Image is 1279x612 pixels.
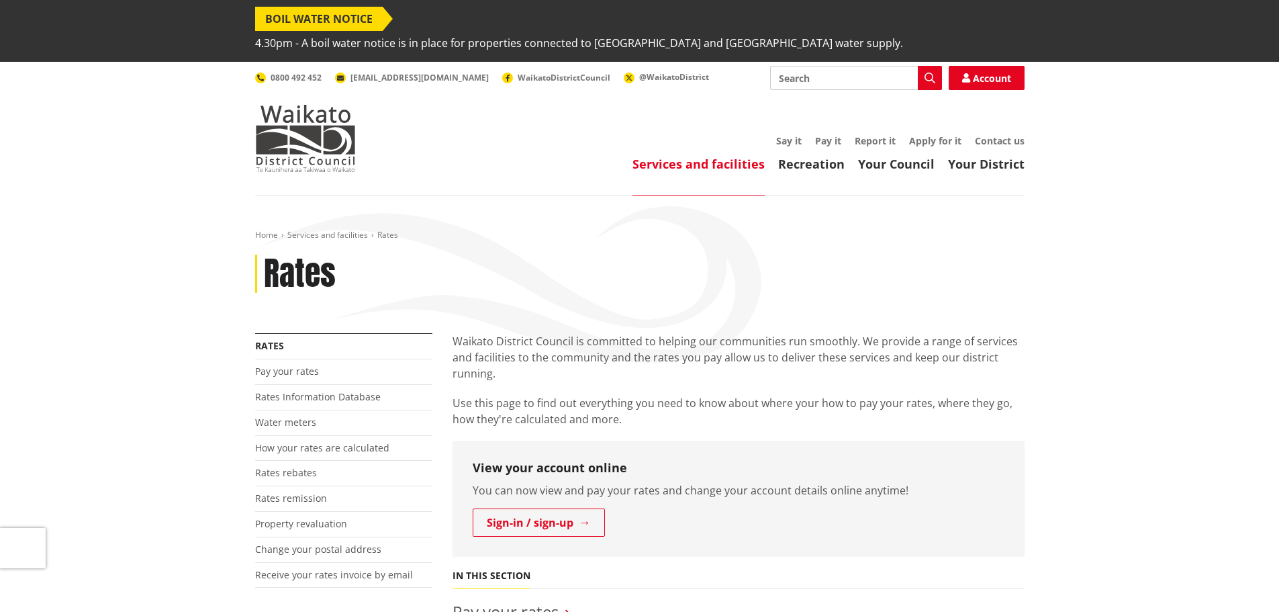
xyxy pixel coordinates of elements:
[778,156,845,172] a: Recreation
[255,492,327,505] a: Rates remission
[255,543,381,556] a: Change your postal address
[255,390,381,403] a: Rates Information Database
[473,509,605,537] a: Sign-in / sign-up
[858,156,935,172] a: Your Council
[335,72,489,83] a: [EMAIL_ADDRESS][DOMAIN_NAME]
[255,230,1025,241] nav: breadcrumb
[473,461,1004,476] h3: View your account online
[255,517,347,530] a: Property revaluation
[909,134,961,147] a: Apply for it
[271,72,322,83] span: 0800 492 452
[518,72,610,83] span: WaikatoDistrictCouncil
[453,395,1025,427] p: Use this page to find out everything you need to know about where your how to pay your rates, whe...
[255,105,356,172] img: Waikato District Council - Te Kaunihera aa Takiwaa o Waikato
[949,66,1025,90] a: Account
[350,72,489,83] span: [EMAIL_ADDRESS][DOMAIN_NAME]
[453,333,1025,382] p: Waikato District Council is committed to helping our communities run smoothly. We provide a range...
[632,156,765,172] a: Services and facilities
[948,156,1025,172] a: Your District
[255,7,383,31] span: BOIL WATER NOTICE
[255,31,903,55] span: 4.30pm - A boil water notice is in place for properties connected to [GEOGRAPHIC_DATA] and [GEOGR...
[770,66,942,90] input: Search input
[624,71,709,83] a: @WaikatoDistrict
[255,568,413,581] a: Receive your rates invoice by email
[255,416,316,429] a: Water meters
[855,134,896,147] a: Report it
[255,229,278,241] a: Home
[776,134,802,147] a: Say it
[255,339,284,352] a: Rates
[502,72,610,83] a: WaikatoDistrictCouncil
[287,229,368,241] a: Services and facilities
[264,255,336,294] h1: Rates
[975,134,1025,147] a: Contact us
[255,72,322,83] a: 0800 492 452
[377,229,398,241] span: Rates
[255,441,389,454] a: How your rates are calculated
[815,134,841,147] a: Pay it
[473,482,1004,498] p: You can now view and pay your rates and change your account details online anytime!
[255,466,317,479] a: Rates rebates
[453,570,530,582] h5: In this section
[255,365,319,378] a: Pay your rates
[639,71,709,83] span: @WaikatoDistrict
